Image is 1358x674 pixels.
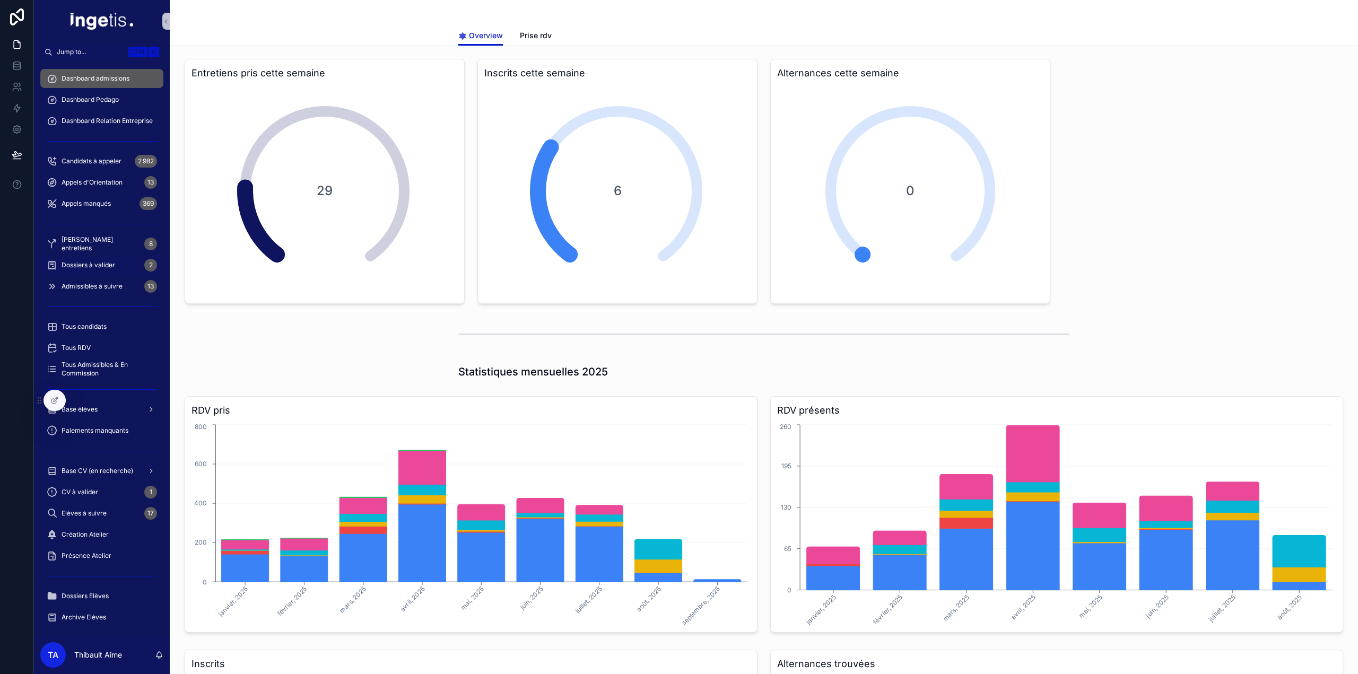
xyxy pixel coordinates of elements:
span: Dossiers Elèves [62,592,109,600]
h3: Inscrits cette semaine [484,66,751,81]
h1: Statistiques mensuelles 2025 [458,364,608,379]
tspan: mai, 2025 [459,585,485,611]
span: Jump to... [57,48,124,56]
div: 1 [144,486,157,498]
tspan: janvier, 2025 [804,593,838,626]
button: Jump to...CtrlK [40,42,163,62]
a: Candidats à appeler2 982 [40,152,163,171]
tspan: 400 [194,499,207,507]
tspan: février, 2025 [276,585,309,618]
a: Base élèves [40,400,163,419]
span: Base élèves [62,405,98,414]
span: Overview [469,30,503,41]
tspan: mai, 2025 [1077,593,1104,619]
a: Dossiers à valider2 [40,256,163,275]
tspan: 800 [195,423,207,431]
div: 2 982 [135,155,157,168]
span: Paiements manquants [62,426,128,435]
span: Admissibles à suivre [62,282,123,291]
a: Appels manqués369 [40,194,163,213]
h3: Alternances cette semaine [777,66,1043,81]
span: Tous Admissibles & En Commission [62,361,153,378]
h3: RDV présents [777,403,1336,418]
a: Dashboard Pedago [40,90,163,109]
div: chart [777,422,1336,626]
tspan: janvier, 2025 [216,585,249,618]
a: Admissibles à suivre13 [40,277,163,296]
div: 2 [144,259,157,272]
span: Tous candidats [62,322,107,331]
a: Paiements manquants [40,421,163,440]
tspan: avril, 2025 [398,585,426,613]
div: scrollable content [34,62,170,636]
a: Overview [458,26,503,46]
a: Dashboard admissions [40,69,163,88]
span: Présence Atelier [62,552,111,560]
div: 13 [144,280,157,293]
h3: Entretiens pris cette semaine [191,66,458,81]
tspan: 130 [781,503,791,511]
tspan: juillet, 2025 [573,585,604,615]
a: Base CV (en recherche) [40,461,163,480]
span: Dashboard Pedago [62,95,119,104]
div: 17 [144,507,157,520]
a: Archive Elèves [40,608,163,627]
span: Candidats à appeler [62,157,121,165]
a: Tous Admissibles & En Commission [40,360,163,379]
span: 0 [906,182,915,199]
a: CV à valider1 [40,483,163,502]
a: Création Atelier [40,525,163,544]
img: App logo [71,13,133,30]
tspan: juin, 2025 [1144,593,1170,619]
div: 369 [140,197,157,210]
span: Dashboard admissions [62,74,129,83]
a: Appels d'Orientation13 [40,173,163,192]
h3: Alternances trouvées [777,657,1336,671]
span: 29 [317,182,333,199]
span: Base CV (en recherche) [62,467,133,475]
tspan: 0 [203,578,207,586]
a: Elèves à suivre17 [40,504,163,523]
span: Dossiers à valider [62,261,115,269]
span: Elèves à suivre [62,509,107,518]
tspan: juillet, 2025 [1207,593,1237,623]
tspan: avril, 2025 [1009,593,1037,621]
div: 13 [144,176,157,189]
span: [PERSON_NAME] entretiens [62,235,140,252]
span: 6 [614,182,622,199]
a: Dossiers Elèves [40,587,163,606]
div: chart [191,422,751,626]
a: Présence Atelier [40,546,163,565]
a: Prise rdv [520,26,552,47]
tspan: 195 [781,462,791,470]
tspan: 600 [195,460,207,468]
a: [PERSON_NAME] entretiens8 [40,234,163,253]
span: Création Atelier [62,530,109,539]
p: Thibault Aime [74,650,122,660]
a: Tous candidats [40,317,163,336]
span: TA [48,649,58,661]
tspan: août, 2025 [1275,593,1303,621]
span: CV à valider [62,488,98,496]
span: Archive Elèves [62,613,106,622]
span: Appels manqués [62,199,111,208]
div: 8 [144,238,157,250]
a: Dashboard Relation Entreprise [40,111,163,130]
a: Tous RDV [40,338,163,357]
tspan: septembre, 2025 [680,585,721,626]
tspan: février, 2025 [872,593,904,626]
tspan: mars, 2025 [941,593,971,623]
h3: Inscrits [191,657,751,671]
span: Prise rdv [520,30,552,41]
span: Ctrl [128,47,147,57]
tspan: mars, 2025 [338,585,368,615]
tspan: 0 [787,586,791,594]
tspan: août, 2025 [634,585,663,613]
span: Appels d'Orientation [62,178,123,187]
tspan: 260 [780,423,791,431]
span: Tous RDV [62,344,91,352]
tspan: juin, 2025 [518,585,544,611]
span: Dashboard Relation Entreprise [62,117,153,125]
tspan: 200 [195,538,207,546]
h3: RDV pris [191,403,751,418]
